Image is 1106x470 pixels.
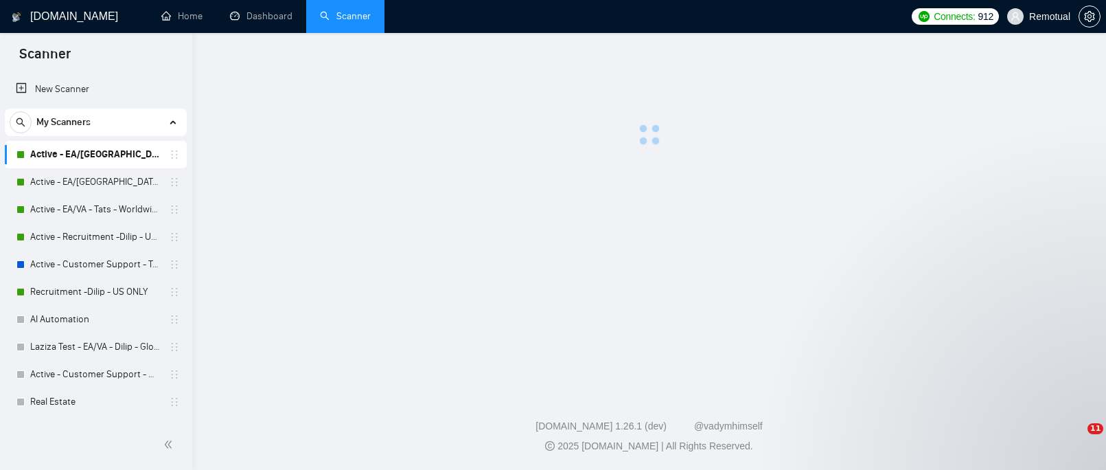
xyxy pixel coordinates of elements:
[203,439,1095,454] div: 2025 [DOMAIN_NAME] | All Rights Reserved.
[1079,11,1100,22] span: setting
[12,6,21,28] img: logo
[1059,423,1092,456] iframe: Intercom live chat
[30,168,161,196] a: Active - EA/[GEOGRAPHIC_DATA] - Dilip - Global
[30,278,161,306] a: Recruitment -Dilip - US ONLY
[169,177,180,188] span: holder
[10,111,32,133] button: search
[1079,5,1101,27] button: setting
[161,10,203,22] a: homeHome
[320,10,371,22] a: searchScanner
[1011,12,1020,21] span: user
[169,314,180,325] span: holder
[169,342,180,352] span: holder
[30,196,161,223] a: Active - EA/VA - Tats - Worldwide
[535,421,667,432] a: [DOMAIN_NAME] 1.26.1 (dev)
[169,232,180,243] span: holder
[30,361,161,388] a: Active - Customer Support - Mark - Global
[8,44,82,73] span: Scanner
[169,149,180,160] span: holder
[919,11,930,22] img: upwork-logo.png
[230,10,292,22] a: dashboardDashboard
[934,9,975,24] span: Connects:
[1079,11,1101,22] a: setting
[169,287,180,298] span: holder
[30,306,161,333] a: AI Automation
[16,76,176,103] a: New Scanner
[5,76,187,103] li: New Scanner
[30,251,161,278] a: Active - Customer Support - Tats - U.S
[694,421,763,432] a: @vadymhimself
[163,438,177,451] span: double-left
[1087,423,1103,434] span: 11
[30,416,161,443] a: Run - No filter Test
[36,109,91,136] span: My Scanners
[30,333,161,361] a: Laziza Test - EA/VA - Dilip - Global
[30,141,161,168] a: Active - EA/[GEOGRAPHIC_DATA] - Dilip - U.S
[30,388,161,416] a: Real Estate
[169,396,180,407] span: holder
[169,369,180,380] span: holder
[10,117,31,127] span: search
[545,441,555,451] span: copyright
[169,259,180,270] span: holder
[169,204,180,215] span: holder
[978,9,993,24] span: 912
[30,223,161,251] a: Active - Recruitment -Dilip - US General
